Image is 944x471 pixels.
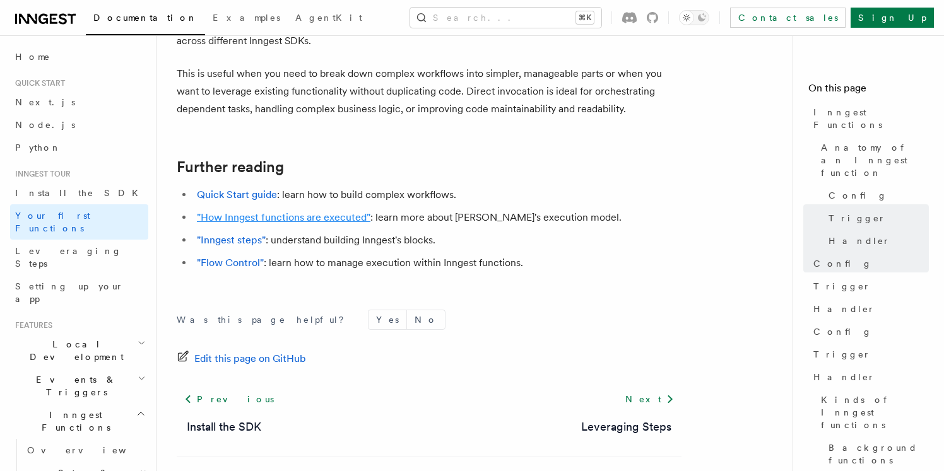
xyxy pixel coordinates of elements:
a: Your first Functions [10,204,148,240]
span: Leveraging Steps [15,246,122,269]
span: Kinds of Inngest functions [821,393,929,431]
button: Yes [369,310,406,329]
span: Trigger [813,280,871,293]
a: "Flow Control" [197,257,264,269]
a: Edit this page on GitHub [177,350,306,368]
kbd: ⌘K [576,11,594,24]
span: Anatomy of an Inngest function [821,141,929,179]
a: Inngest Functions [808,101,929,136]
a: Contact sales [730,8,846,28]
a: Install the SDK [187,418,261,436]
a: Further reading [177,158,284,176]
span: Inngest Functions [813,106,929,131]
span: Home [15,50,50,63]
span: Trigger [813,348,871,361]
h4: On this page [808,81,929,101]
a: "How Inngest functions are executed" [197,211,370,223]
a: Handler [808,298,929,320]
span: Inngest tour [10,169,71,179]
span: Background functions [829,441,929,467]
a: Trigger [808,275,929,298]
span: Local Development [10,338,138,363]
p: This is useful when you need to break down complex workflows into simpler, manageable parts or wh... [177,65,681,118]
a: Examples [205,4,288,34]
span: Install the SDK [15,188,146,198]
a: Overview [22,439,148,462]
li: : learn how to build complex workflows. [193,186,681,204]
a: Config [808,320,929,343]
button: Events & Triggers [10,368,148,404]
a: Quick Start guide [197,189,277,201]
a: Setting up your app [10,275,148,310]
span: Events & Triggers [10,373,138,398]
a: AgentKit [288,4,370,34]
span: Quick start [10,78,65,88]
a: Node.js [10,113,148,136]
span: Python [15,142,61,153]
span: Handler [813,371,875,383]
a: Anatomy of an Inngest function [816,136,929,184]
span: Your first Functions [15,211,90,233]
span: Config [813,257,872,270]
span: Next.js [15,97,75,107]
p: Was this page helpful? [177,313,353,326]
a: Trigger [823,207,929,230]
a: Home [10,45,148,68]
span: Overview [27,445,157,455]
a: Next.js [10,91,148,113]
button: Inngest Functions [10,404,148,439]
a: Handler [808,366,929,388]
span: Features [10,320,52,330]
a: Previous [177,388,281,410]
span: Documentation [93,13,198,23]
li: : learn more about [PERSON_NAME]'s execution model. [193,209,681,226]
li: : learn how to manage execution within Inngest functions. [193,254,681,272]
a: Leveraging Steps [10,240,148,275]
a: Kinds of Inngest functions [816,388,929,436]
span: Examples [213,13,280,23]
a: "Inngest steps" [197,234,266,246]
span: Handler [813,303,875,315]
span: Handler [829,235,890,247]
a: Trigger [808,343,929,366]
span: Edit this page on GitHub [194,350,306,368]
li: : understand building Inngest's blocks. [193,231,681,249]
a: Next [618,388,681,410]
button: Local Development [10,333,148,368]
span: AgentKit [295,13,362,23]
button: Search...⌘K [410,8,601,28]
a: Documentation [86,4,205,35]
span: Config [813,325,872,338]
span: Config [829,189,887,202]
span: Inngest Functions [10,409,136,434]
a: Config [823,184,929,207]
a: Config [808,252,929,275]
button: No [407,310,445,329]
span: Setting up your app [15,281,124,304]
span: Trigger [829,212,886,224]
a: Sign Up [851,8,934,28]
a: Python [10,136,148,159]
a: Leveraging Steps [581,418,671,436]
button: Toggle dark mode [679,10,709,25]
a: Handler [823,230,929,252]
a: Install the SDK [10,182,148,204]
span: Node.js [15,120,75,130]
